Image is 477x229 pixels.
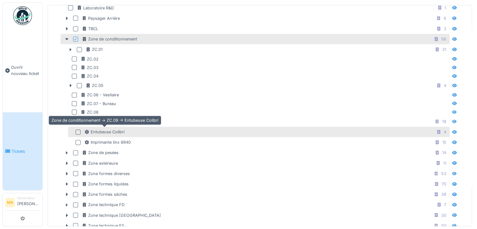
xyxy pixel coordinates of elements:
div: 14 [442,150,446,156]
div: Paysager Arrière [82,15,120,21]
div: Zone extérieure [82,160,118,166]
div: ZC.05 [86,83,103,88]
div: ZC.04 [81,73,98,79]
div: 39 [441,191,446,197]
div: 56 [441,36,446,42]
div: 6 [444,15,446,21]
div: 31 [442,46,446,52]
div: 7 [444,202,446,208]
li: [PERSON_NAME] [17,196,40,209]
div: Zone de conditionnement [82,36,137,42]
div: Zone formes liquides [82,181,129,187]
a: Ouvrir nouveau ticket [3,29,42,112]
div: ZC.06 - Vestiaire [81,92,119,98]
div: Zone de pesées [82,150,119,156]
div: 1 [445,5,446,11]
div: 4 [444,129,446,135]
a: MK Demandeur[PERSON_NAME] [5,196,40,211]
a: Tickets [3,112,42,190]
div: Laboratoire R&D [77,5,114,11]
li: MK [5,198,15,207]
img: Badge_color-CXgf-gQk.svg [13,6,32,25]
div: Zone de conditionnement -> ZC.09 -> Entubeuse Colibri [49,116,161,125]
div: Zone technique FD [82,202,125,208]
div: Entubeuse Colibri [84,129,125,135]
div: 19 [442,119,446,125]
div: Demandeur [17,196,40,200]
div: ZC.02 [81,56,98,62]
div: Imprimante linx 8940 [84,139,131,145]
div: 4 [444,83,446,88]
div: Zone formes diverses [82,171,130,177]
div: 53 [441,171,446,177]
div: Zone technique [GEOGRAPHIC_DATA] [82,212,161,218]
div: Zone technique FS [82,223,124,229]
div: TBCL [82,26,98,32]
div: 30 [441,212,446,218]
div: 11 [443,160,446,166]
div: 15 [442,139,446,145]
div: 3 [444,26,446,32]
span: Tickets [12,148,40,154]
div: ZC.08 [81,109,98,115]
div: ZC.01 [86,46,103,52]
div: ZC.03 [81,65,98,71]
span: Ouvrir nouveau ticket [11,64,40,76]
div: 50 [441,223,446,229]
div: Zone formes sèches [82,191,127,197]
div: 70 [442,181,446,187]
div: ZC.07 - Bureau [81,101,116,107]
